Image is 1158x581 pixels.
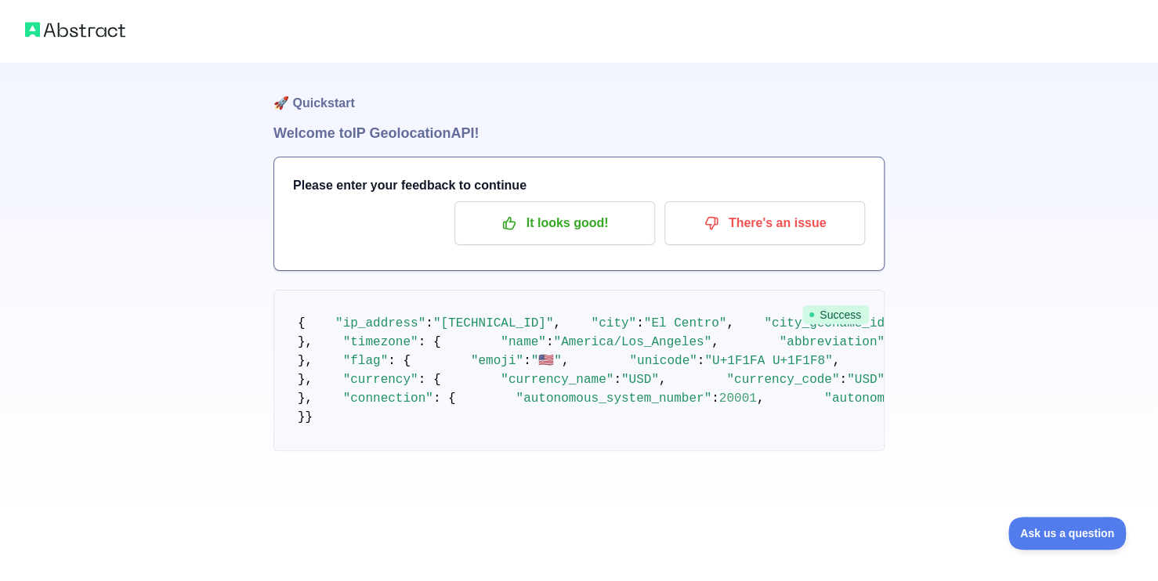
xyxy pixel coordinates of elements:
[335,316,425,330] span: "ip_address"
[343,335,418,349] span: "timezone"
[501,373,613,387] span: "currency_name"
[546,335,554,349] span: :
[697,354,705,368] span: :
[425,316,433,330] span: :
[454,201,655,245] button: It looks good!
[636,316,644,330] span: :
[343,373,418,387] span: "currency"
[704,354,832,368] span: "U+1F1FA U+1F1F8"
[839,373,847,387] span: :
[726,316,734,330] span: ,
[711,392,719,406] span: :
[621,373,659,387] span: "USD"
[780,335,885,349] span: "abbreviation"
[757,392,765,406] span: ,
[466,210,643,236] p: It looks good!
[1008,517,1127,550] iframe: Toggle Customer Support
[433,316,554,330] span: "[TECHNICAL_ID]"
[343,392,433,406] span: "connection"
[553,316,561,330] span: ,
[591,316,636,330] span: "city"
[298,316,306,330] span: {
[833,354,841,368] span: ,
[644,316,727,330] span: "El Centro"
[471,354,523,368] span: "emoji"
[613,373,621,387] span: :
[726,373,839,387] span: "currency_code"
[501,335,546,349] span: "name"
[802,305,869,324] span: Success
[343,354,389,368] span: "flag"
[711,335,719,349] span: ,
[664,201,865,245] button: There's an issue
[273,63,885,122] h1: 🚀 Quickstart
[553,335,711,349] span: "America/Los_Angeles"
[273,122,885,144] h1: Welcome to IP Geolocation API!
[719,392,757,406] span: 20001
[418,373,441,387] span: : {
[847,373,885,387] span: "USD"
[562,354,570,368] span: ,
[418,335,441,349] span: : {
[523,354,531,368] span: :
[293,176,865,195] h3: Please enter your feedback to continue
[824,392,1065,406] span: "autonomous_system_organization"
[676,210,853,236] p: There's an issue
[531,354,562,368] span: "🇺🇸"
[25,19,125,41] img: Abstract logo
[764,316,892,330] span: "city_geoname_id"
[516,392,711,406] span: "autonomous_system_number"
[629,354,697,368] span: "unicode"
[433,392,456,406] span: : {
[388,354,411,368] span: : {
[659,373,667,387] span: ,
